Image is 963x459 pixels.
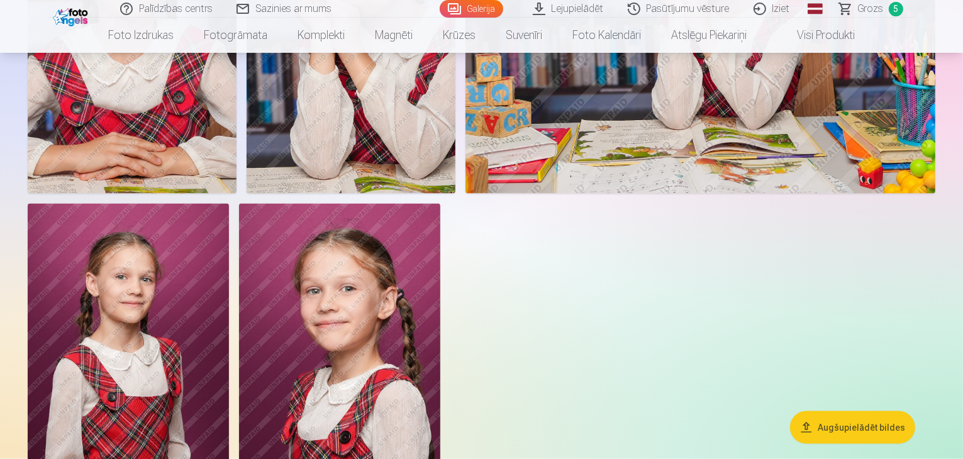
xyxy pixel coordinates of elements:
a: Magnēti [360,18,428,53]
span: 5 [889,2,903,16]
img: /fa1 [53,5,91,26]
a: Suvenīri [491,18,557,53]
a: Foto kalendāri [557,18,656,53]
button: Augšupielādēt bildes [790,411,915,444]
a: Foto izdrukas [93,18,189,53]
a: Krūzes [428,18,491,53]
span: Grozs [858,1,884,16]
a: Visi produkti [762,18,870,53]
a: Komplekti [282,18,360,53]
a: Atslēgu piekariņi [656,18,762,53]
a: Fotogrāmata [189,18,282,53]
